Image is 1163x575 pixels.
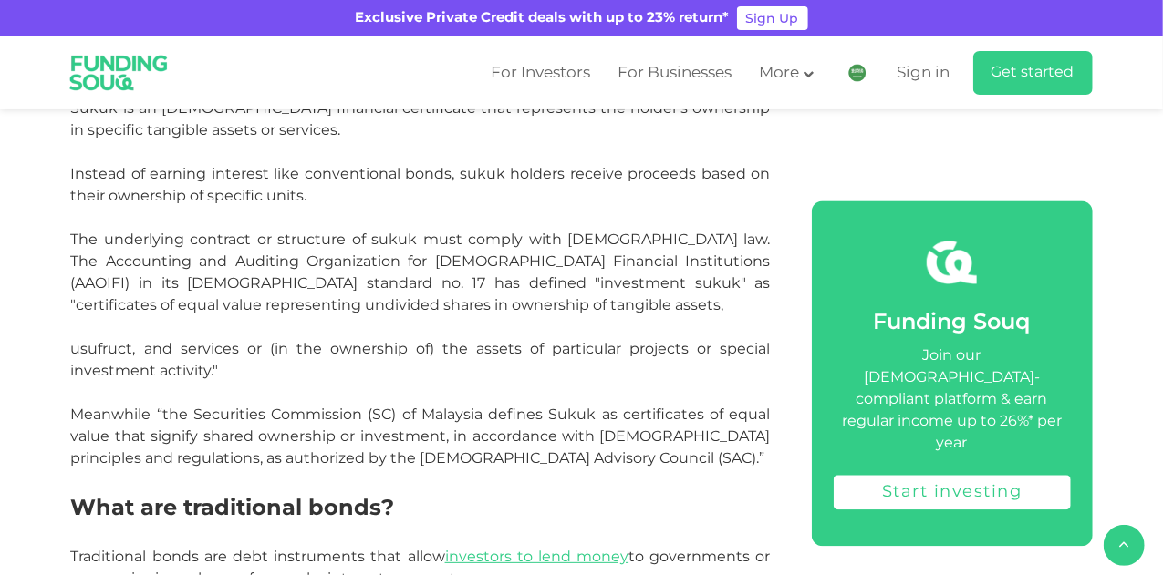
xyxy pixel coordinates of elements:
[71,494,395,520] span: What are traditional bonds?
[57,40,181,106] img: Logo
[760,66,800,81] span: More
[874,313,1031,334] span: Funding Souq
[834,345,1071,455] div: Join our [DEMOGRAPHIC_DATA]-compliant platform & earn regular income up to 26%* per year
[834,475,1071,509] a: Start investing
[71,165,771,204] span: Instead of earning interest like conventional bonds, sukuk holders receive proceeds based on thei...
[71,340,771,379] span: usufruct, and services or (in the ownership of) the assets of particular projects or special inve...
[487,58,596,88] a: For Investors
[71,231,771,313] span: The underlying contract or structure of sukuk must comply with [DEMOGRAPHIC_DATA] law. The Accoun...
[992,66,1075,79] span: Get started
[893,58,950,88] a: Sign in
[356,8,730,29] div: Exclusive Private Credit deals with up to 23% return*
[1104,525,1145,566] button: back
[898,66,950,81] span: Sign in
[927,237,977,287] img: fsicon
[614,58,737,88] a: For Businesses
[737,6,808,30] a: Sign Up
[445,548,629,565] a: investors to lend money
[848,64,867,82] img: SA Flag
[71,406,771,467] span: Meanwhile “the Securities Commission (SC) of Malaysia defines Sukuk as certificates of equal valu...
